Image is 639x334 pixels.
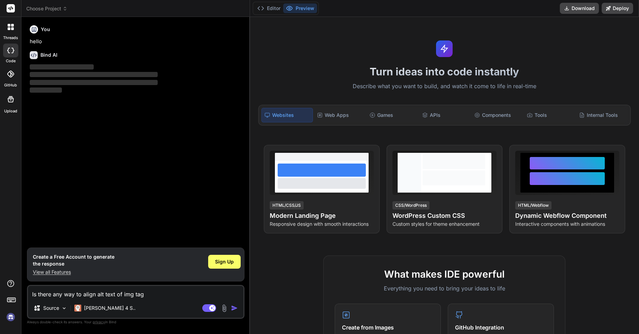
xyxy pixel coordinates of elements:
p: Responsive design with smooth interactions [270,221,374,228]
div: Websites [261,108,313,122]
label: GitHub [4,82,17,88]
h4: Create from Images [342,323,434,332]
span: ‌ [30,72,158,77]
div: Tools [524,108,575,122]
p: Interactive components with animations [515,221,619,228]
div: HTML/Webflow [515,201,552,210]
h4: Modern Landing Page [270,211,374,221]
h4: GitHub Integration [455,323,547,332]
span: privacy [93,320,105,324]
h6: You [41,26,50,33]
div: Web Apps [314,108,365,122]
div: Components [472,108,523,122]
div: CSS/WordPress [392,201,429,210]
button: Deploy [602,3,633,14]
h4: WordPress Custom CSS [392,211,497,221]
p: hello [30,38,243,46]
span: ‌ [30,64,94,69]
p: Always double-check its answers. Your in Bind [27,319,244,325]
div: APIs [419,108,471,122]
span: ‌ [30,87,62,93]
label: Upload [4,108,17,114]
div: Internal Tools [576,108,628,122]
div: Games [367,108,418,122]
button: Preview [283,3,317,13]
span: ‌ [30,80,158,85]
h1: Create a Free Account to generate the response [33,253,114,267]
button: Download [560,3,599,14]
label: threads [3,35,18,41]
label: code [6,58,16,64]
img: Pick Models [61,305,67,311]
textarea: Is there any way to align alt text of img tag [28,286,243,298]
img: Claude 4 Sonnet [74,305,81,312]
div: HTML/CSS/JS [270,201,304,210]
img: icon [231,305,238,312]
p: [PERSON_NAME] 4 S.. [84,305,136,312]
p: Source [43,305,59,312]
img: signin [5,311,17,323]
h1: Turn ideas into code instantly [254,65,635,78]
button: Editor [254,3,283,13]
h2: What makes IDE powerful [335,267,554,281]
p: View all Features [33,269,114,276]
p: Everything you need to bring your ideas to life [335,284,554,293]
span: Sign Up [215,258,234,265]
span: Choose Project [26,5,67,12]
h4: Dynamic Webflow Component [515,211,619,221]
p: Describe what you want to build, and watch it come to life in real-time [254,82,635,91]
h6: Bind AI [40,52,57,58]
img: attachment [220,304,228,312]
p: Custom styles for theme enhancement [392,221,497,228]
